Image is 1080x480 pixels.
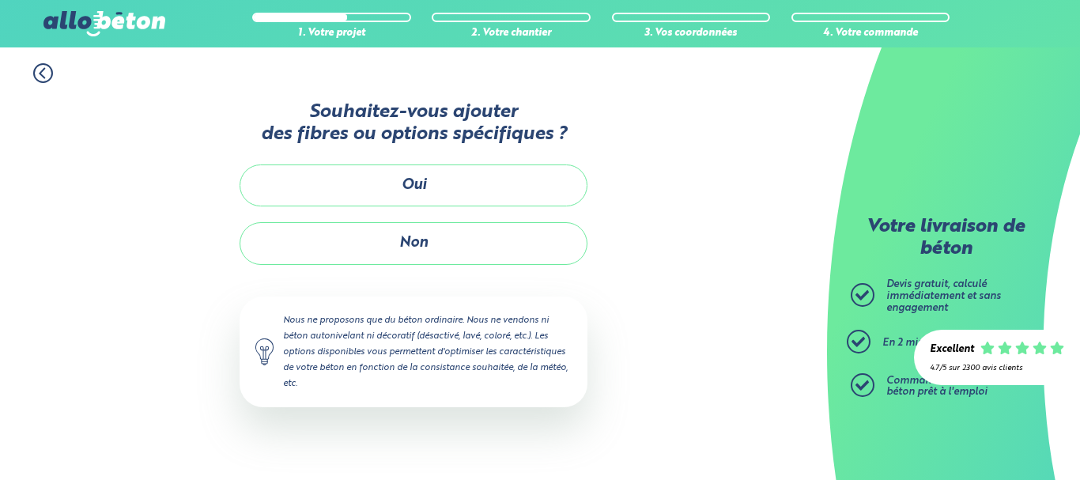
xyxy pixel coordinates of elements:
[240,102,587,146] p: Souhaitez-vous ajouter des fibres ou options spécifiques ?
[432,28,590,40] div: 2. Votre chantier
[240,222,587,264] button: Non
[240,164,587,206] button: Oui
[612,28,770,40] div: 3. Vos coordonnées
[252,28,410,40] div: 1. Votre projet
[240,297,587,408] div: Nous ne proposons que du béton ordinaire. Nous ne vendons ni béton autonivelant ni décoratif (dés...
[43,11,165,36] img: allobéton
[791,28,950,40] div: 4. Votre commande
[939,418,1063,463] iframe: Help widget launcher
